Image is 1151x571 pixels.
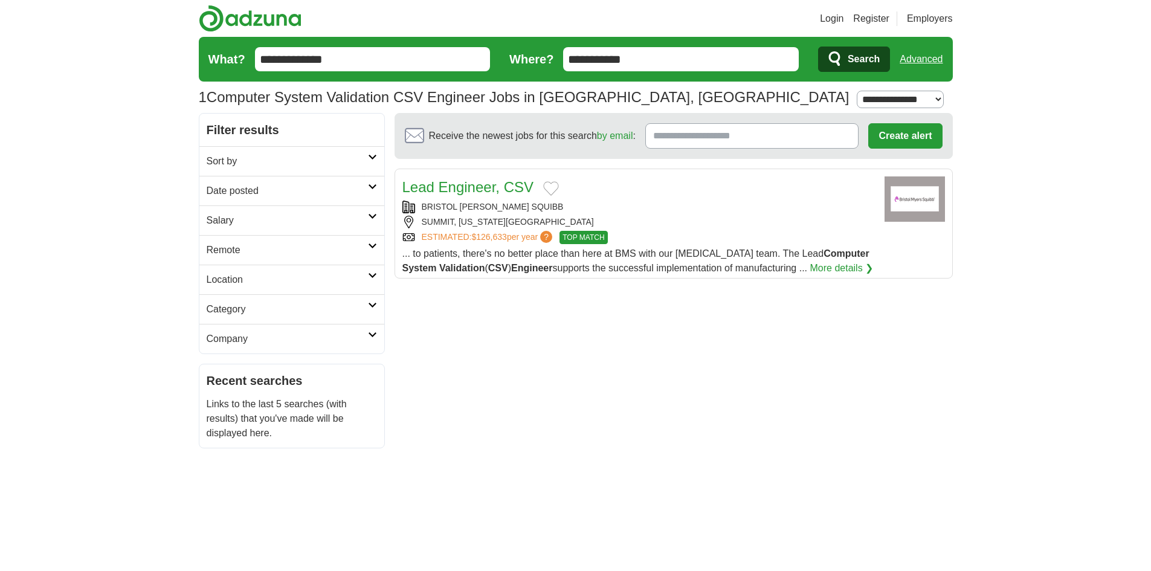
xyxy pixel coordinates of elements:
label: Where? [509,50,553,68]
h2: Company [207,332,368,346]
span: ... to patients, there's no better place than here at BMS with our [MEDICAL_DATA] team. The Lead ... [402,248,869,273]
h2: Category [207,302,368,317]
a: Company [199,324,384,353]
button: Add to favorite jobs [543,181,559,196]
span: TOP MATCH [559,231,607,244]
span: $126,633 [471,232,506,242]
a: Sort by [199,146,384,176]
button: Create alert [868,123,942,149]
strong: Validation [439,263,485,273]
a: Register [853,11,889,26]
button: Search [818,47,890,72]
a: Login [820,11,843,26]
h2: Recent searches [207,372,377,390]
strong: Computer [824,248,869,259]
a: Remote [199,235,384,265]
a: Employers [907,11,953,26]
strong: Engineer [511,263,552,273]
a: Lead Engineer, CSV [402,179,534,195]
span: ? [540,231,552,243]
a: ESTIMATED:$126,633per year? [422,231,555,244]
h1: Computer System Validation CSV Engineer Jobs in [GEOGRAPHIC_DATA], [GEOGRAPHIC_DATA] [199,89,850,105]
span: Receive the newest jobs for this search : [429,129,636,143]
a: Salary [199,205,384,235]
span: Search [848,47,880,71]
img: Adzuna logo [199,5,301,32]
h2: Sort by [207,154,368,169]
h2: Salary [207,213,368,228]
span: 1 [199,86,207,108]
a: More details ❯ [810,261,873,276]
h2: Date posted [207,184,368,198]
a: Advanced [900,47,943,71]
h2: Remote [207,243,368,257]
label: What? [208,50,245,68]
a: by email [597,131,633,141]
strong: CSV [488,263,508,273]
a: BRISTOL [PERSON_NAME] SQUIBB [422,202,564,211]
h2: Filter results [199,114,384,146]
img: Bristol Myers Squibb logo [885,176,945,222]
p: Links to the last 5 searches (with results) that you've made will be displayed here. [207,397,377,440]
a: Location [199,265,384,294]
h2: Location [207,273,368,287]
strong: System [402,263,437,273]
div: SUMMIT, [US_STATE][GEOGRAPHIC_DATA] [402,216,875,228]
a: Date posted [199,176,384,205]
a: Category [199,294,384,324]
